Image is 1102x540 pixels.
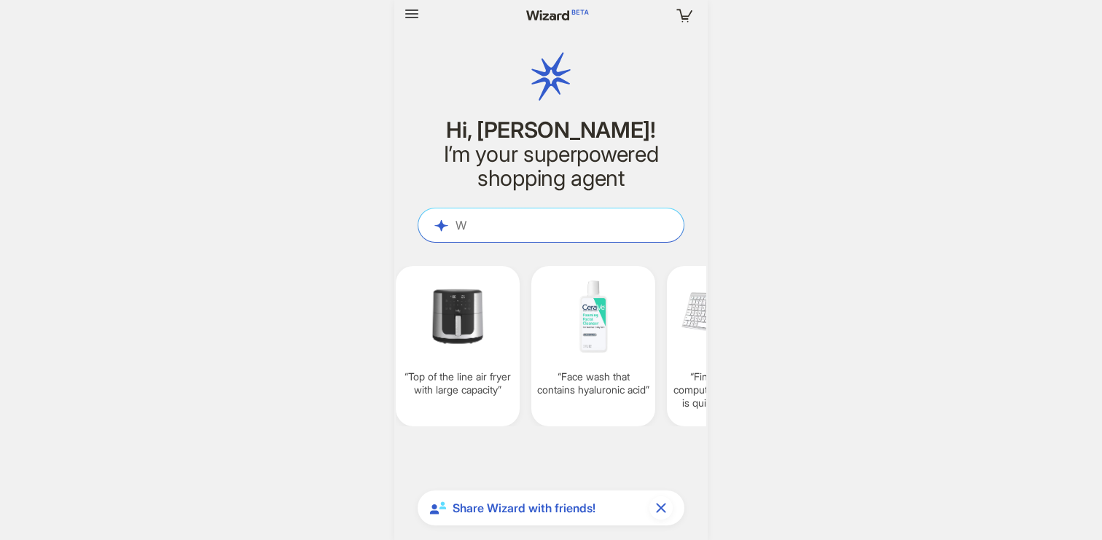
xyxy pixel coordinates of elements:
[418,490,684,525] div: Share Wizard with friends!
[418,142,684,190] h2: I’m your superpowered shopping agent
[402,275,514,359] img: Top%20of%20the%20line%20air%20fryer%20with%20large%20capacity-d8b2d60f.png
[537,370,649,396] q: Face wash that contains hyaluronic acid
[402,370,514,396] q: Top of the line air fryer with large capacity
[531,266,655,426] div: Face wash that contains hyaluronic acid
[673,370,785,410] q: Find a Bluetooth computer keyboard, that is quiet, durable, and has long battery life
[453,501,644,516] span: Share Wizard with friends!
[673,275,785,359] img: Find%20a%20Bluetooth%20computer%20keyboard_%20that%20is%20quiet_%20durable_%20and%20has%20long%20...
[396,266,520,426] div: Top of the line air fryer with large capacity
[667,266,791,426] div: Find a Bluetooth computer keyboard, that is quiet, durable, and has long battery life
[418,118,684,142] h1: Hi, [PERSON_NAME]!
[537,275,649,359] img: Face%20wash%20that%20contains%20hyaluronic%20acid-6f0c777e.png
